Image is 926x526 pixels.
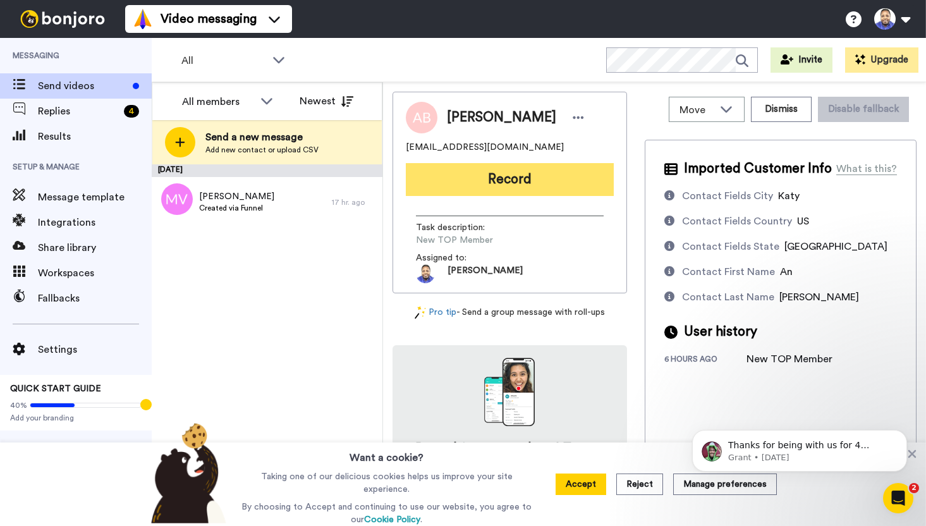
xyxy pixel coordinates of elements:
[364,515,420,524] a: Cookie Policy
[199,190,274,203] span: [PERSON_NAME]
[38,104,119,119] span: Replies
[238,501,535,526] p: By choosing to Accept and continuing to use our website, you agree to our .
[416,252,504,264] span: Assigned to:
[556,474,606,495] button: Accept
[161,183,193,215] img: mv.png
[616,474,663,495] button: Reject
[199,203,274,213] span: Created via Funnel
[152,164,382,177] div: [DATE]
[679,102,714,118] span: Move
[746,352,832,367] div: New TOP Member
[780,267,793,277] span: An
[784,242,887,252] span: [GEOGRAPHIC_DATA]
[10,413,142,423] span: Add your branding
[415,306,426,319] img: magic-wand.svg
[38,266,152,281] span: Workspaces
[205,145,319,155] span: Add new contact or upload CSV
[406,163,614,196] button: Record
[845,47,918,73] button: Upgrade
[664,354,746,367] div: 6 hours ago
[416,221,504,234] span: Task description :
[447,108,556,127] span: [PERSON_NAME]
[38,190,152,205] span: Message template
[484,358,535,426] img: download
[406,141,564,154] span: [EMAIL_ADDRESS][DOMAIN_NAME]
[290,89,363,114] button: Newest
[883,483,913,513] iframe: Intercom live chat
[836,161,897,176] div: What is this?
[416,264,435,283] img: ACg8ocJhxcHYul2vE4-v43EfBJladGzvRcruOYpaVGW-HfzpNQYm6lk=s96-c
[797,216,809,226] span: US
[10,400,27,410] span: 40%
[133,9,153,29] img: vm-color.svg
[684,322,757,341] span: User history
[182,94,254,109] div: All members
[38,215,152,230] span: Integrations
[416,234,536,247] span: New TOP Member
[684,159,832,178] span: Imported Customer Info
[751,97,812,122] button: Dismiss
[38,129,152,144] span: Results
[140,422,233,523] img: bear-with-cookie.png
[909,483,919,493] span: 2
[779,292,859,302] span: [PERSON_NAME]
[405,439,614,474] h4: Record from your phone! Try our app [DATE]
[818,97,909,122] button: Disable fallback
[181,53,266,68] span: All
[124,105,139,118] div: 4
[778,191,800,201] span: Katy
[10,384,101,393] span: QUICK START GUIDE
[682,264,775,279] div: Contact First Name
[205,130,319,145] span: Send a new message
[140,399,152,410] div: Tooltip anchor
[406,102,437,133] img: Image of An Bui
[38,240,152,255] span: Share library
[682,188,773,204] div: Contact Fields City
[238,470,535,496] p: Taking one of our delicious cookies helps us improve your site experience.
[415,306,456,319] a: Pro tip
[673,403,926,492] iframe: Intercom notifications message
[393,306,627,319] div: - Send a group message with roll-ups
[771,47,832,73] button: Invite
[38,291,152,306] span: Fallbacks
[15,10,110,28] img: bj-logo-header-white.svg
[350,443,423,465] h3: Want a cookie?
[38,342,152,357] span: Settings
[332,197,376,207] div: 17 hr. ago
[682,214,792,229] div: Contact Fields Country
[682,290,774,305] div: Contact Last Name
[682,239,779,254] div: Contact Fields State
[448,264,523,283] span: [PERSON_NAME]
[38,78,128,94] span: Send videos
[161,10,257,28] span: Video messaging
